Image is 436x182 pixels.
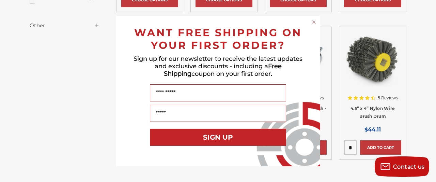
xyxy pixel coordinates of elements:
[164,62,282,78] span: Free Shipping
[134,55,302,78] span: Sign up for our newsletter to receive the latest updates and exclusive discounts - including a co...
[311,19,317,26] button: Close dialog
[375,156,429,177] button: Contact us
[134,26,302,52] span: WANT FREE SHIPPING ON YOUR FIRST ORDER?
[393,164,425,170] span: Contact us
[150,129,286,146] button: SIGN UP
